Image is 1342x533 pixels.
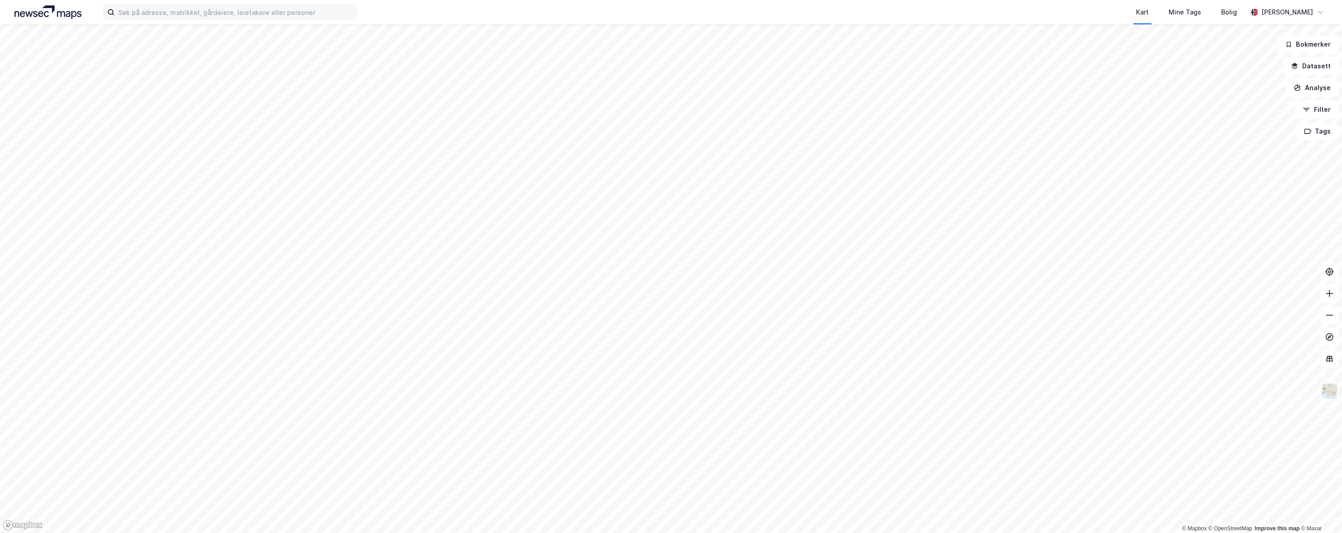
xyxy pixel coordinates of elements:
[1297,490,1342,533] iframe: Chat Widget
[14,5,81,19] img: logo.a4113a55bc3d86da70a041830d287a7e.svg
[1169,7,1201,18] div: Mine Tags
[115,5,356,19] input: Søk på adresse, matrikkel, gårdeiere, leietakere eller personer
[1261,7,1313,18] div: [PERSON_NAME]
[1221,7,1237,18] div: Bolig
[1136,7,1149,18] div: Kart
